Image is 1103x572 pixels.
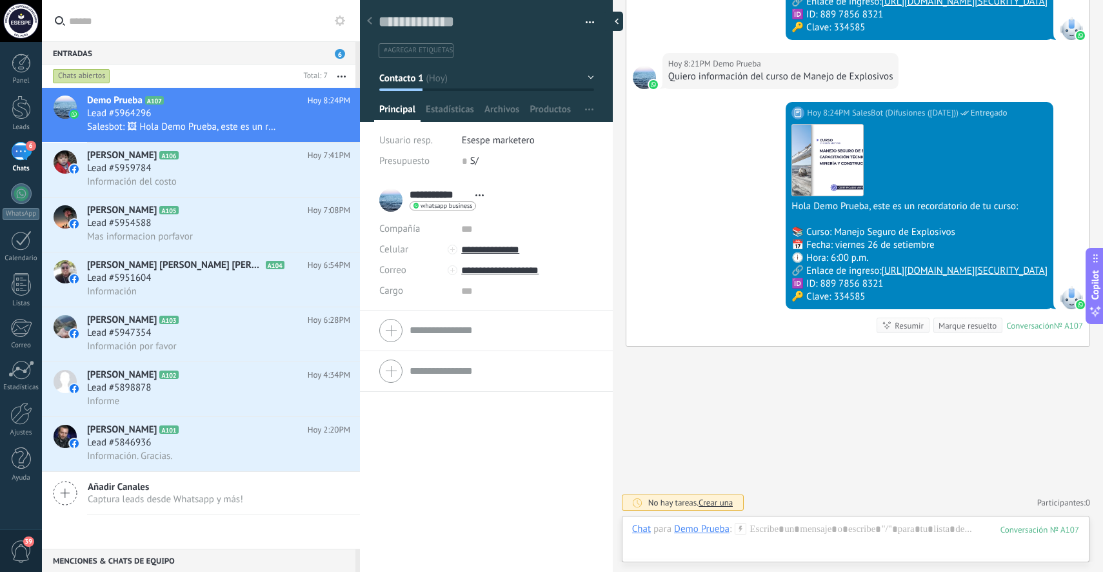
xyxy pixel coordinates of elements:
[3,123,40,132] div: Leads
[42,307,360,362] a: avataricon[PERSON_NAME]A103Hoy 6:28PMLead #5947354Información por favor
[87,272,151,285] span: Lead #5951604
[42,198,360,252] a: avataricon[PERSON_NAME]A105Hoy 7:08PMLead #5954588Mas informacion porfavor
[159,371,178,379] span: A102
[1060,17,1083,40] span: SalesBot
[87,285,137,298] span: Información
[791,239,1048,252] div: 📅 Fecha: viernes 26 de setiembre
[379,130,452,151] div: Usuario resp.
[70,274,79,283] img: icon
[1076,31,1085,40] img: waba.svg
[308,204,350,217] span: Hoy 7:08PM
[791,291,1048,303] div: 🔑 Clave: 334585
[882,265,1048,277] a: [URL][DOMAIN_NAME][SECURITY_DATA]
[604,12,623,31] div: Ocultar
[530,103,571,122] span: Productos
[1089,271,1102,300] span: Copilot
[3,165,40,173] div: Chats
[87,424,157,436] span: [PERSON_NAME]
[53,68,110,84] div: Chats abiertos
[87,176,177,188] span: Información del costo
[335,49,345,59] span: 6
[87,149,157,162] span: [PERSON_NAME]
[159,425,178,434] span: A101
[3,342,40,350] div: Correo
[88,493,243,506] span: Captura leads desde Whatsapp y más!
[87,450,173,462] span: Información. Gracias.
[379,243,408,256] span: Celular
[159,206,178,214] span: A105
[484,103,519,122] span: Archivos
[308,149,350,162] span: Hoy 7:41PM
[791,265,1048,278] div: 🔗 Enlace de ingreso:
[426,103,474,122] span: Estadísticas
[308,424,350,436] span: Hoy 2:20PM
[791,226,1048,239] div: 📚 Curso: Manejo Seguro de Explosivos
[70,439,79,448] img: icon
[653,523,671,536] span: para
[87,340,177,352] span: Información por favor
[87,162,151,175] span: Lead #5959784
[42,549,355,572] div: Menciones & Chats de equipo
[379,103,415,122] span: Principal
[42,88,360,142] a: avatariconDemo PruebaA107Hoy 8:24PMLead #5964296Salesbot: 🖼 Hola Demo Prueba, este es un recordat...
[791,21,1048,34] div: 🔑 Clave: 334585
[791,252,1048,265] div: 🕕 Hora: 6:00 p.m.
[1006,320,1054,331] div: Conversación
[791,8,1048,21] div: 🆔 ID: 889 7856 8321
[26,141,36,151] span: 6
[87,107,151,120] span: Lead #5964296
[1054,320,1083,331] div: № A107
[70,110,79,119] img: icon
[159,316,178,324] span: A103
[87,395,119,407] span: Informe
[87,382,151,394] span: Lead #5898878
[87,369,157,382] span: [PERSON_NAME]
[1000,524,1079,535] div: 107
[1060,286,1083,309] span: SalesBot
[462,134,535,147] span: Esespe marketero
[379,155,430,167] span: Presupuesto
[3,77,40,85] div: Panel
[3,474,40,482] div: Ayuda
[379,134,433,147] span: Usuario resp.
[159,151,178,159] span: A106
[3,208,39,220] div: WhatsApp
[792,125,863,196] img: 953b2746-fcbd-4fad-b330-c77a6d647c81
[668,70,893,83] div: Quiero información del curso de Manejo de Explosivos
[939,320,997,332] div: Marque resuelto
[299,70,328,83] div: Total: 7
[379,281,452,301] div: Cargo
[971,107,1008,119] span: Entregado
[328,65,355,88] button: Más
[87,217,151,230] span: Lead #5954588
[308,94,350,107] span: Hoy 8:24PM
[70,220,79,229] img: icon
[70,165,79,174] img: icon
[70,384,79,393] img: icon
[42,143,360,197] a: avataricon[PERSON_NAME]A106Hoy 7:41PMLead #5959784Información del costo
[895,320,924,332] div: Resumir
[379,219,452,240] div: Compañía
[807,107,852,119] div: Hoy 8:24PM
[308,259,350,272] span: Hoy 6:54PM
[633,66,656,89] span: Demo Prueba
[308,314,350,327] span: Hoy 6:28PM
[3,383,40,392] div: Estadísticas
[87,204,157,217] span: [PERSON_NAME]
[87,94,143,107] span: Demo Prueba
[87,314,157,327] span: [PERSON_NAME]
[649,80,658,89] img: waba.svg
[713,57,760,70] span: Demo Prueba
[3,300,40,308] div: Listas
[668,57,713,70] div: Hoy 8:21PM
[42,41,355,65] div: Entradas
[87,230,193,243] span: Mas informacion porfavor
[42,362,360,416] a: avataricon[PERSON_NAME]A102Hoy 4:34PMLead #5898878Informe
[88,481,243,493] span: Añadir Canales
[1076,300,1085,309] img: waba.svg
[42,417,360,471] a: avataricon[PERSON_NAME]A101Hoy 2:20PMLead #5846936Información. Gracias.
[791,278,1048,291] div: 🆔 ID: 889 7856 8321
[87,121,279,133] span: Salesbot: 🖼 Hola Demo Prueba, este es un recordatorio de tu curso: 📚 Curso: Manejo Seguro de Expl...
[70,329,79,338] img: icon
[730,523,731,536] span: :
